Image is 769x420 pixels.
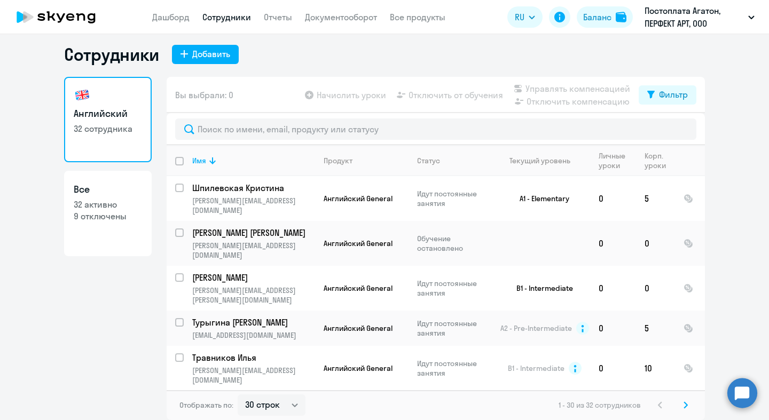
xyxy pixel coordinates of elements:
div: Продукт [324,156,352,165]
td: 5 [636,176,675,221]
p: 9 отключены [74,210,142,222]
span: RU [515,11,524,23]
div: Личные уроки [599,151,629,170]
p: [PERSON_NAME] [192,272,313,283]
a: Шпилевская Кристина [192,182,315,194]
td: 0 [590,311,636,346]
td: 0 [590,221,636,266]
p: Постоплата Агатон, ПЕРФЕКТ АРТ, ООО [645,4,744,30]
p: Идут постоянные занятия [417,359,490,378]
p: Идут постоянные занятия [417,319,490,338]
div: Имя [192,156,206,165]
h3: Английский [74,107,142,121]
div: Фильтр [659,88,688,101]
p: Шпилевская Кристина [192,182,313,194]
p: [PERSON_NAME][EMAIL_ADDRESS][DOMAIN_NAME] [192,196,315,215]
span: 1 - 30 из 32 сотрудников [559,400,641,410]
p: [PERSON_NAME][EMAIL_ADDRESS][PERSON_NAME][DOMAIN_NAME] [192,286,315,305]
a: Сотрудники [202,12,251,22]
a: Английский32 сотрудника [64,77,152,162]
button: Фильтр [639,85,696,105]
div: Корп. уроки [645,151,668,170]
span: B1 - Intermediate [508,363,564,373]
td: 0 [590,346,636,391]
div: Баланс [583,11,611,23]
div: Статус [417,156,490,165]
span: Английский General [324,363,393,373]
button: Постоплата Агатон, ПЕРФЕКТ АРТ, ООО [639,4,760,30]
td: 0 [636,221,675,266]
p: Идут постоянные занятия [417,189,490,208]
p: [PERSON_NAME][EMAIL_ADDRESS][DOMAIN_NAME] [192,241,315,260]
p: [PERSON_NAME][EMAIL_ADDRESS][DOMAIN_NAME] [192,366,315,385]
div: Текущий уровень [499,156,590,165]
p: Идут постоянные занятия [417,279,490,298]
a: Турыгина [PERSON_NAME] [192,316,315,328]
h1: Сотрудники [64,44,159,65]
a: Травников Илья [192,352,315,363]
a: [PERSON_NAME] [192,272,315,283]
span: Отображать по: [179,400,233,410]
p: Турыгина [PERSON_NAME] [192,316,313,328]
span: Английский General [324,239,393,248]
a: Дашборд [152,12,190,22]
td: 0 [590,266,636,311]
p: Травников Илья [192,352,313,363]
h3: Все [74,183,142,196]
p: Обучение остановлено [417,234,490,253]
div: Текущий уровень [509,156,570,165]
td: 5 [636,311,675,346]
input: Поиск по имени, email, продукту или статусу [175,118,696,140]
span: Английский General [324,323,393,333]
a: Все продукты [390,12,445,22]
button: RU [507,6,543,28]
td: A1 - Elementary [491,176,590,221]
p: [EMAIL_ADDRESS][DOMAIN_NAME] [192,330,315,340]
div: Имя [192,156,315,165]
td: B1 - Intermediate [491,266,590,311]
img: english [74,86,91,104]
div: Добавить [192,47,230,60]
p: [PERSON_NAME] [PERSON_NAME] [192,227,313,239]
img: balance [616,12,626,22]
a: Документооборот [305,12,377,22]
a: Все32 активно9 отключены [64,171,152,256]
td: 0 [636,266,675,311]
button: Добавить [172,45,239,64]
p: 32 сотрудника [74,123,142,134]
td: 0 [590,176,636,221]
p: 32 активно [74,199,142,210]
div: Продукт [324,156,408,165]
span: Английский General [324,283,393,293]
div: Статус [417,156,440,165]
div: Корп. уроки [645,151,674,170]
div: Личные уроки [599,151,635,170]
span: Вы выбрали: 0 [175,89,233,101]
a: Отчеты [264,12,292,22]
span: A2 - Pre-Intermediate [500,323,572,333]
a: [PERSON_NAME] [PERSON_NAME] [192,227,315,239]
td: 10 [636,346,675,391]
span: Английский General [324,194,393,203]
button: Балансbalance [577,6,633,28]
